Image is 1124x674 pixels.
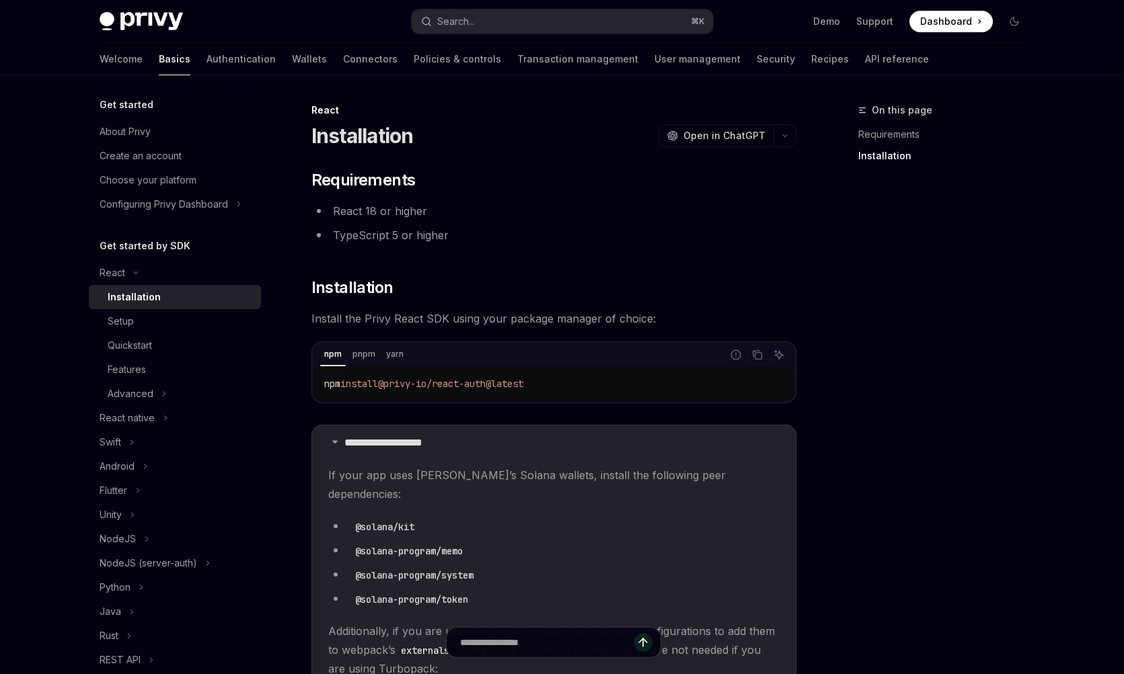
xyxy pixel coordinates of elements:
[100,148,182,164] div: Create an account
[727,346,745,364] button: Report incorrect code
[858,124,1036,145] a: Requirements
[89,454,261,478] button: Toggle Android section
[517,43,638,75] a: Transaction management
[292,43,327,75] a: Wallets
[89,527,261,551] button: Toggle NodeJS section
[100,507,122,523] div: Unity
[350,519,420,534] code: @solana/kit
[311,277,394,298] span: Installation
[865,43,929,75] a: API reference
[100,555,197,571] div: NodeJS (server-auth)
[691,16,705,27] span: ⌘ K
[89,382,261,406] button: Toggle Advanced section
[324,378,340,390] span: npm
[89,599,261,624] button: Toggle Java section
[89,261,261,285] button: Toggle React section
[100,43,143,75] a: Welcome
[340,378,378,390] span: install
[108,313,134,329] div: Setup
[100,12,183,31] img: dark logo
[659,124,774,147] button: Open in ChatGPT
[100,265,125,281] div: React
[89,192,261,216] button: Toggle Configuring Privy Dashboard section
[89,144,261,168] a: Create an account
[89,333,261,357] a: Quickstart
[654,43,741,75] a: User management
[89,503,261,527] button: Toggle Unity section
[811,43,849,75] a: Recipes
[100,238,190,254] h5: Get started by SDK
[89,309,261,333] a: Setup
[770,346,788,364] button: Ask AI
[813,15,840,28] a: Demo
[757,43,795,75] a: Security
[350,592,474,607] code: @solana-program/token
[108,362,146,378] div: Features
[872,102,932,118] span: On this page
[89,624,261,648] button: Toggle Rust section
[100,124,151,140] div: About Privy
[350,544,468,558] code: @solana-program/memo
[89,648,261,672] button: Toggle REST API section
[100,97,153,113] h5: Get started
[100,652,141,668] div: REST API
[108,386,153,402] div: Advanced
[328,466,780,503] span: If your app uses [PERSON_NAME]’s Solana wallets, install the following peer dependencies:
[100,482,127,499] div: Flutter
[89,120,261,144] a: About Privy
[311,169,416,191] span: Requirements
[100,434,121,450] div: Swift
[856,15,893,28] a: Support
[100,410,155,426] div: React native
[749,346,766,364] button: Copy the contents from the code block
[382,346,408,362] div: yarn
[89,551,261,575] button: Toggle NodeJS (server-auth) section
[159,43,190,75] a: Basics
[89,430,261,454] button: Toggle Swift section
[858,145,1036,167] a: Installation
[100,172,196,188] div: Choose your platform
[909,11,993,32] a: Dashboard
[311,124,414,148] h1: Installation
[350,568,479,583] code: @solana-program/system
[1004,11,1025,32] button: Toggle dark mode
[683,129,765,142] span: Open in ChatGPT
[100,628,118,644] div: Rust
[311,103,796,117] div: React
[437,13,475,30] div: Search...
[89,406,261,430] button: Toggle React native section
[311,202,796,220] li: React 18 or higher
[100,196,228,212] div: Configuring Privy Dashboard
[207,43,276,75] a: Authentication
[414,43,501,75] a: Policies & controls
[108,337,152,353] div: Quickstart
[89,285,261,309] a: Installation
[320,346,346,362] div: npm
[634,633,652,652] button: Send message
[89,357,261,382] a: Features
[108,289,161,305] div: Installation
[100,603,121,620] div: Java
[100,458,135,474] div: Android
[920,15,972,28] span: Dashboard
[311,309,796,328] span: Install the Privy React SDK using your package manager of choice:
[311,226,796,245] li: TypeScript 5 or higher
[460,628,634,657] input: Ask a question...
[378,378,523,390] span: @privy-io/react-auth@latest
[89,575,261,599] button: Toggle Python section
[89,478,261,503] button: Toggle Flutter section
[343,43,398,75] a: Connectors
[100,579,130,595] div: Python
[100,531,136,547] div: NodeJS
[412,9,713,34] button: Open search
[348,346,379,362] div: pnpm
[89,168,261,192] a: Choose your platform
